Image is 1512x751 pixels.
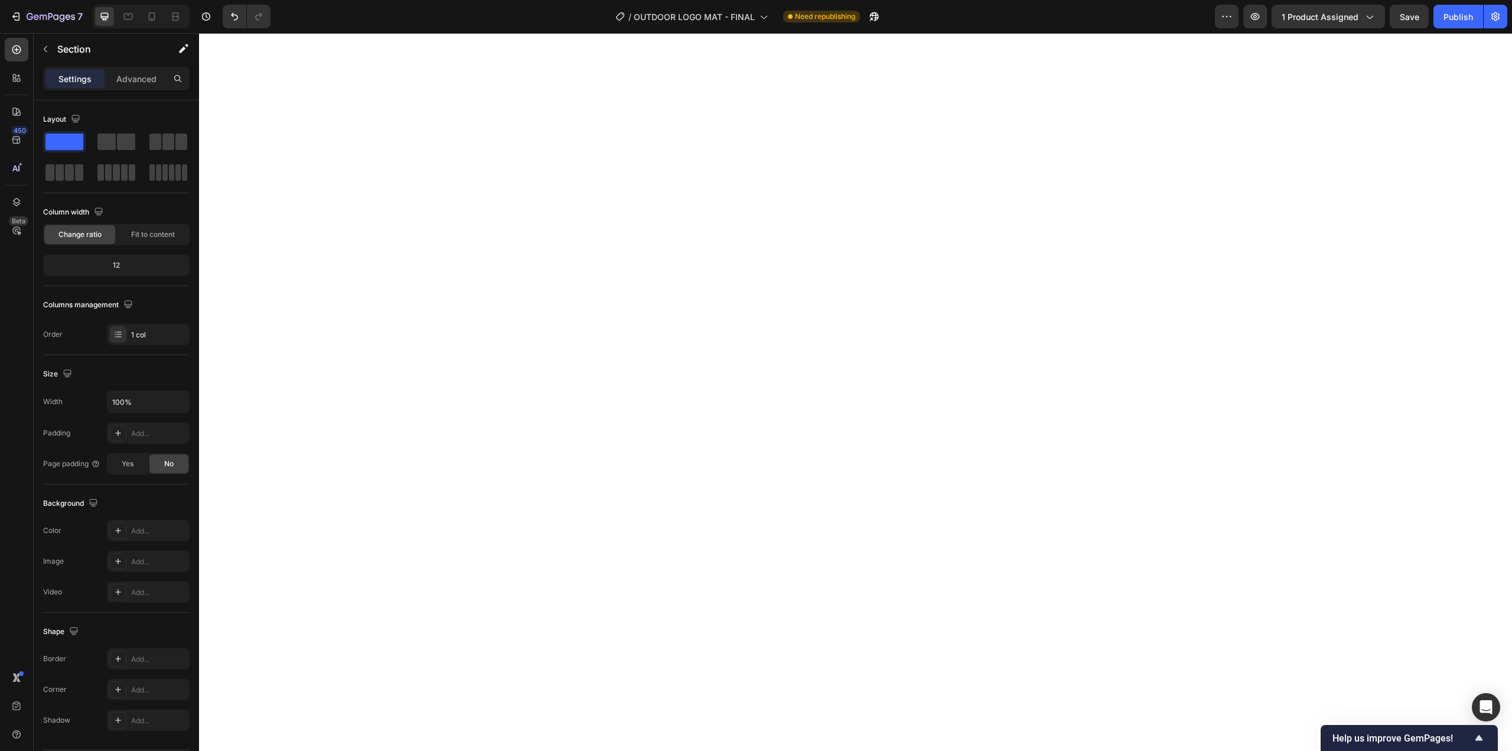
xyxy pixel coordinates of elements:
[1390,5,1429,28] button: Save
[9,216,28,226] div: Beta
[43,396,63,407] div: Width
[43,428,70,438] div: Padding
[131,428,187,439] div: Add...
[43,684,67,695] div: Corner
[1400,12,1419,22] span: Save
[43,715,70,726] div: Shadow
[199,33,1512,751] iframe: Design area
[43,297,135,313] div: Columns management
[43,204,106,220] div: Column width
[58,73,92,85] p: Settings
[1332,733,1472,744] span: Help us improve GemPages!
[122,459,133,469] span: Yes
[43,459,100,469] div: Page padding
[131,526,187,537] div: Add...
[164,459,174,469] span: No
[43,112,83,128] div: Layout
[5,5,88,28] button: 7
[795,11,855,22] span: Need republishing
[43,624,81,640] div: Shape
[43,366,74,382] div: Size
[43,496,100,512] div: Background
[1282,11,1358,23] span: 1 product assigned
[223,5,271,28] div: Undo/Redo
[1272,5,1385,28] button: 1 product assigned
[45,257,187,274] div: 12
[77,9,83,24] p: 7
[107,391,189,412] input: Auto
[43,556,64,567] div: Image
[1433,5,1483,28] button: Publish
[58,229,102,240] span: Change ratio
[43,525,61,536] div: Color
[43,329,63,340] div: Order
[131,685,187,695] div: Add...
[131,557,187,567] div: Add...
[131,716,187,726] div: Add...
[634,11,755,23] span: OUTDOOR LOGO MAT - FINAL
[628,11,631,23] span: /
[43,654,66,664] div: Border
[131,229,175,240] span: Fit to content
[1443,11,1473,23] div: Publish
[131,654,187,665] div: Add...
[43,587,62,597] div: Video
[131,330,187,340] div: 1 col
[131,587,187,598] div: Add...
[1472,693,1500,721] div: Open Intercom Messenger
[57,42,154,56] p: Section
[11,126,28,135] div: 450
[1332,731,1486,745] button: Show survey - Help us improve GemPages!
[116,73,157,85] p: Advanced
